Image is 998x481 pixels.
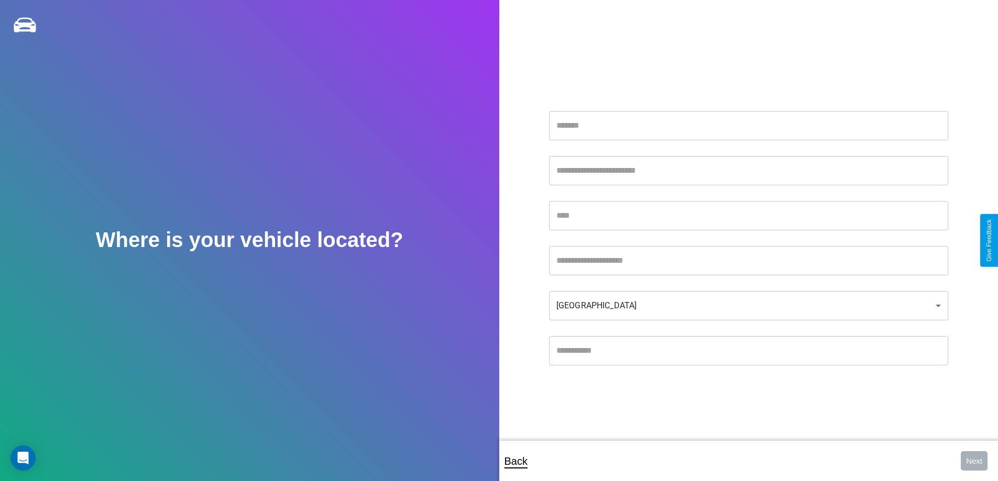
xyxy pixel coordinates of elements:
[985,219,993,262] div: Give Feedback
[505,452,528,471] p: Back
[961,451,988,471] button: Next
[549,291,948,320] div: [GEOGRAPHIC_DATA]
[10,445,36,471] div: Open Intercom Messenger
[96,228,403,252] h2: Where is your vehicle located?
